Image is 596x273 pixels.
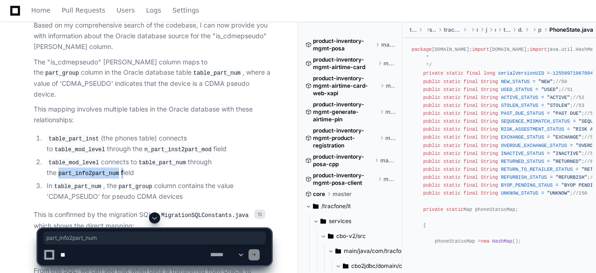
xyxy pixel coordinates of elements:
[561,87,573,92] span: //51
[547,103,570,108] span: "STOLEN"
[313,127,378,149] span: product-inventory-mgmt-product-registration
[443,134,461,140] span: static
[553,111,582,116] span: "PAST DUE"
[463,79,478,84] span: final
[57,169,121,178] code: part_info2part_num
[423,134,440,140] span: public
[576,167,579,172] span: =
[547,70,550,76] span: =
[547,151,550,156] span: =
[383,60,395,67] span: master
[463,87,478,92] span: final
[504,26,511,34] span: tracfone
[573,95,584,100] span: //52
[538,26,542,34] span: phone
[541,87,559,92] span: "USED"
[172,7,199,13] span: Settings
[501,175,547,180] span: REFURBISH_STATUS
[556,79,568,84] span: //50
[34,210,271,231] p: This is confirmed by the migration SQL in which shows the direct mapping:
[423,182,440,188] span: public
[305,199,395,214] button: /tracfone/it
[463,134,478,140] span: final
[443,159,461,164] span: static
[44,157,271,179] li: connects to through the field
[466,70,481,76] span: final
[146,7,161,13] span: Logs
[443,175,461,180] span: static
[423,159,440,164] span: public
[567,126,570,132] span: =
[463,159,478,164] span: final
[443,87,461,92] span: static
[501,167,573,172] span: RETURN_TO_RETAILER_STATUS
[495,26,496,34] span: com
[535,87,538,92] span: =
[530,47,547,52] span: import
[423,103,440,108] span: public
[34,57,271,100] p: The "is_cdmepseudo" [PERSON_NAME] column maps to the column in the Oracle database table , where ...
[47,135,101,143] code: table_part_inst
[429,26,436,34] span: services
[313,153,373,168] span: product-inventory-posa-cpp
[481,87,498,92] span: String
[446,70,463,76] span: static
[584,151,596,156] span: //59
[463,182,478,188] span: final
[446,207,463,212] span: static
[137,159,188,167] code: table_part_num
[463,175,478,180] span: final
[463,119,478,124] span: final
[321,203,351,210] span: /tracfone/it
[31,7,50,13] span: Home
[43,69,81,77] code: part_group
[501,190,538,196] span: UNKNOW_STATUS
[481,95,498,100] span: String
[44,133,271,155] li: (the phones table) connects to through the field
[553,134,582,140] span: "EXCHANGE"
[423,126,440,132] span: public
[117,182,154,191] code: part_group
[553,159,582,164] span: "RETURNED"
[483,70,495,76] span: long
[443,111,461,116] span: static
[47,159,101,167] code: table_mod_level
[501,119,570,124] span: SEQUENCE_MISMATCH_STATUS
[53,146,107,154] code: table_mod_level
[481,182,498,188] span: String
[254,210,265,219] span: 15
[423,151,440,156] span: public
[34,104,271,126] p: This mapping involves multiple tables in the Oracle database with these relationships:
[547,111,550,116] span: =
[481,134,498,140] span: String
[44,181,271,202] li: In , the column contains the value 'CDMA_PSEUDO' for pseudo CDMA devices
[443,103,461,108] span: static
[501,87,532,92] span: USED_STATUS
[463,95,478,100] span: final
[34,20,271,52] p: Based on my comprehensive search of the codebase, I can now provide you with information about th...
[501,182,553,188] span: BYOP_PENDING_STAUS
[476,26,479,34] span: main
[313,190,325,198] span: core
[423,143,440,148] span: public
[313,75,378,97] span: product-inventory-mgmt-airtime-card-web-xapi
[481,151,498,156] span: String
[541,190,544,196] span: =
[463,167,478,172] span: final
[380,157,395,164] span: master
[52,182,103,191] code: table_part_num
[423,175,440,180] span: public
[313,172,376,187] span: product-inventory-mgmt-posa-client
[555,182,558,188] span: =
[313,101,378,123] span: product-inventory-mgmt-generate-airtime-pin
[385,134,395,142] span: master
[463,111,478,116] span: final
[547,190,570,196] span: "UNKNOW"
[584,159,596,164] span: //64
[498,70,544,76] span: serialVersionUID
[159,211,250,220] code: MigrationSQLConstants.java
[142,146,213,154] code: n_part_inst2part_mod
[443,119,461,124] span: static
[386,82,395,90] span: master
[423,111,440,116] span: public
